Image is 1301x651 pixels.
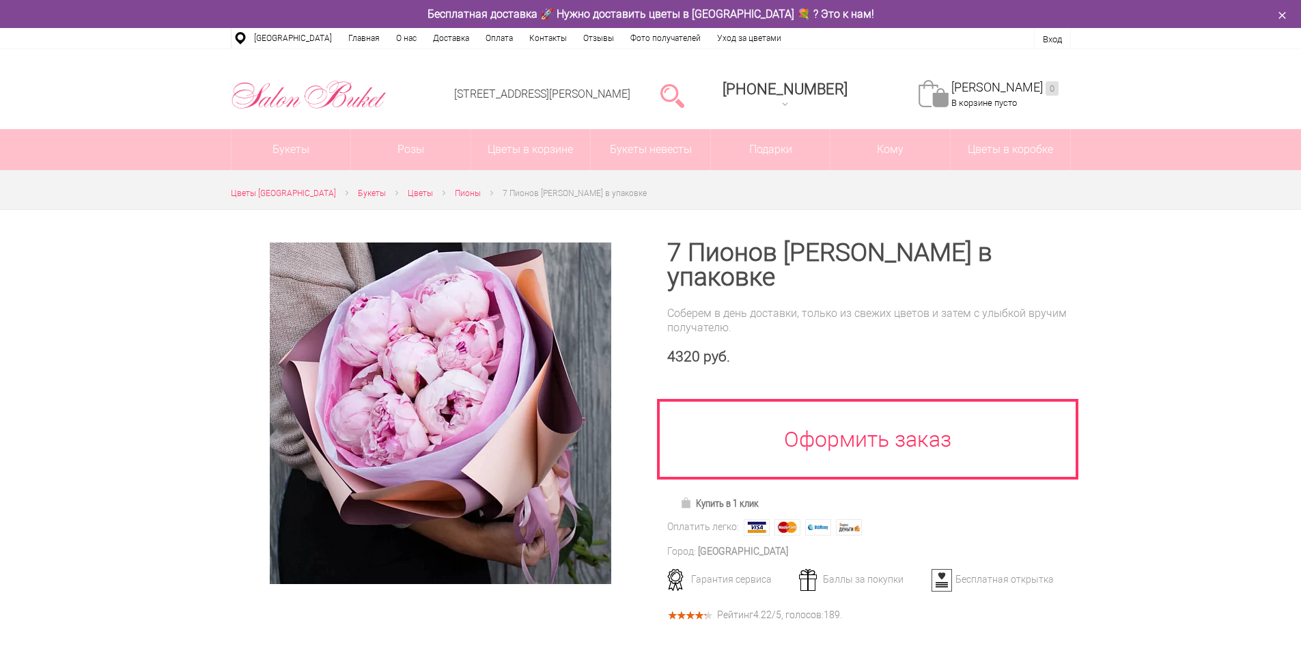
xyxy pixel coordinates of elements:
[753,609,772,620] span: 4.22
[247,243,634,584] a: Увеличить
[231,77,387,113] img: Цветы Нижний Новгород
[231,186,336,201] a: Цветы [GEOGRAPHIC_DATA]
[471,129,591,170] a: Цветы в корзине
[454,87,630,100] a: [STREET_ADDRESS][PERSON_NAME]
[231,189,336,198] span: Цветы [GEOGRAPHIC_DATA]
[521,28,575,49] a: Контакты
[794,573,929,585] div: Баллы за покупки
[591,129,710,170] a: Букеты невесты
[805,519,831,536] img: Webmoney
[662,573,797,585] div: Гарантия сервиса
[830,129,950,170] span: Кому
[667,348,1071,365] div: 4320 руб.
[408,186,433,201] a: Цветы
[709,28,789,49] a: Уход за цветами
[667,544,696,559] div: Город:
[774,519,800,536] img: MasterCard
[680,497,696,508] img: Купить в 1 клик
[951,129,1070,170] a: Цветы в коробке
[667,306,1071,335] div: Соберем в день доставки, только из свежих цветов и затем с улыбкой вручим получателю.
[1043,34,1062,44] a: Вход
[711,129,830,170] a: Подарки
[575,28,622,49] a: Отзывы
[351,129,471,170] a: Розы
[408,189,433,198] span: Цветы
[455,189,481,198] span: Пионы
[927,573,1061,585] div: Бесплатная открытка
[836,519,862,536] img: Яндекс Деньги
[824,609,840,620] span: 189
[455,186,481,201] a: Пионы
[667,240,1071,290] h1: 7 Пионов [PERSON_NAME] в упаковке
[674,494,765,513] a: Купить в 1 клик
[358,186,386,201] a: Букеты
[744,519,770,536] img: Visa
[717,611,842,619] div: Рейтинг /5, голосов: .
[667,520,739,534] div: Оплатить легко:
[503,189,647,198] span: 7 Пионов [PERSON_NAME] в упаковке
[951,98,1017,108] span: В корзине пусто
[622,28,709,49] a: Фото получателей
[388,28,425,49] a: О нас
[698,544,788,559] div: [GEOGRAPHIC_DATA]
[1046,81,1059,96] ins: 0
[714,76,856,115] a: [PHONE_NUMBER]
[657,399,1079,480] a: Оформить заказ
[221,7,1081,21] div: Бесплатная доставка 🚀 Нужно доставить цветы в [GEOGRAPHIC_DATA] 💐 ? Это к нам!
[951,80,1059,96] a: [PERSON_NAME]
[340,28,388,49] a: Главная
[723,81,848,98] div: [PHONE_NUMBER]
[477,28,521,49] a: Оплата
[425,28,477,49] a: Доставка
[270,243,611,584] img: 7 Пионов Сара Бернар в упаковке
[232,129,351,170] a: Букеты
[358,189,386,198] span: Букеты
[246,28,340,49] a: [GEOGRAPHIC_DATA]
